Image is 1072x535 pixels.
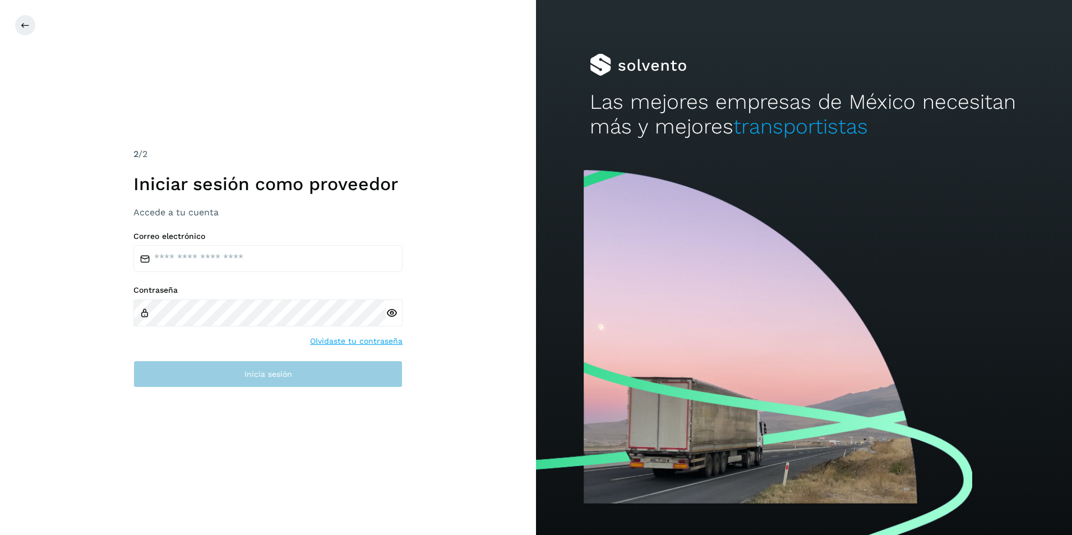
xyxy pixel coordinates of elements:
[310,335,403,347] a: Olvidaste tu contraseña
[590,90,1019,140] h2: Las mejores empresas de México necesitan más y mejores
[133,207,403,218] h3: Accede a tu cuenta
[133,147,403,161] div: /2
[133,173,403,195] h1: Iniciar sesión como proveedor
[133,285,403,295] label: Contraseña
[133,232,403,241] label: Correo electrónico
[244,370,292,378] span: Inicia sesión
[133,149,138,159] span: 2
[133,361,403,388] button: Inicia sesión
[733,114,868,139] span: transportistas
